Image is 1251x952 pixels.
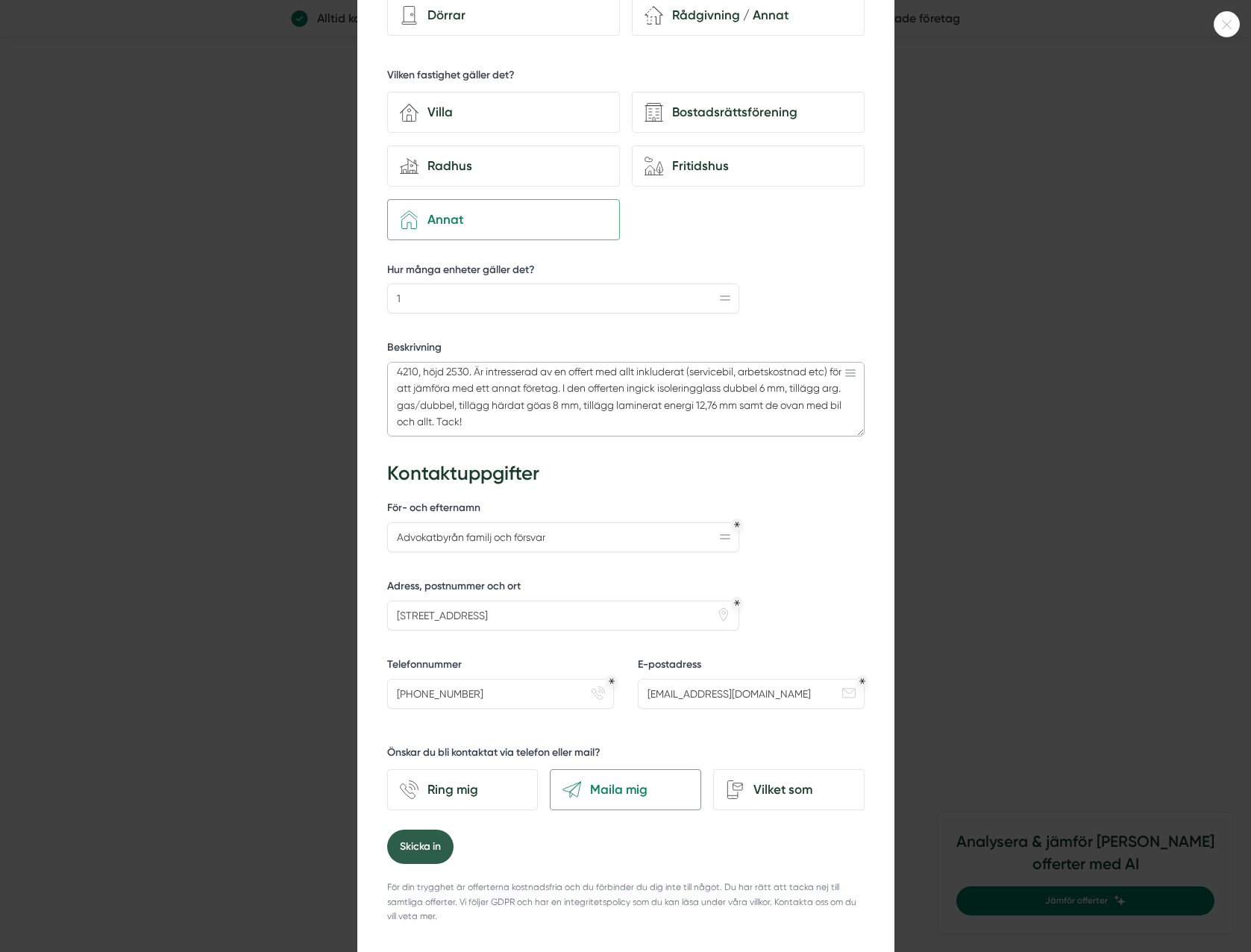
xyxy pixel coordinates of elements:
h3: Kontaktuppgifter [387,460,865,487]
label: Adress, postnummer och ort [387,579,739,598]
button: Skicka in [387,830,454,864]
h5: Önskar du bli kontaktat via telefon eller mail? [387,745,601,764]
p: För din trygghet är offerterna kostnadsfria och du förbinder du dig inte till något. Du har rätt ... [387,880,865,924]
label: E-postadress [638,657,865,676]
label: Hur många enheter gäller det? [387,263,739,281]
div: Obligatoriskt [859,678,865,684]
h5: Vilken fastighet gäller det? [387,68,515,87]
label: Beskrivning [387,340,865,359]
div: Obligatoriskt [609,678,615,684]
div: Obligatoriskt [734,522,740,527]
div: Obligatoriskt [734,600,740,606]
label: Telefonnummer [387,657,614,676]
label: För- och efternamn [387,501,739,519]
